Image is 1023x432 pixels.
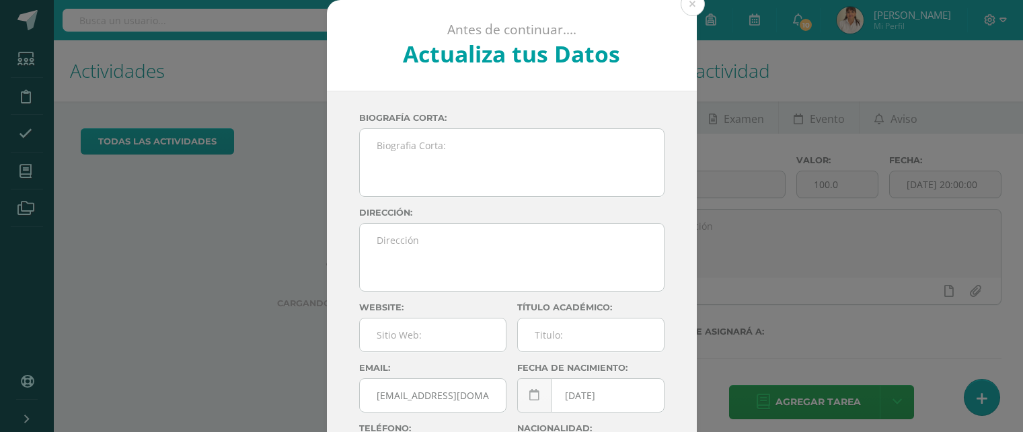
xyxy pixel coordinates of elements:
input: Fecha de Nacimiento: [518,379,664,412]
h2: Actualiza tus Datos [363,38,660,69]
label: Fecha de nacimiento: [517,363,665,373]
input: Titulo: [518,318,664,351]
input: Correo Electronico: [360,379,506,412]
input: Sitio Web: [360,318,506,351]
label: Biografía corta: [359,113,665,123]
label: Website: [359,302,506,312]
p: Antes de continuar.... [363,21,660,38]
label: Email: [359,363,506,373]
label: Título académico: [517,302,665,312]
label: Dirección: [359,208,665,218]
